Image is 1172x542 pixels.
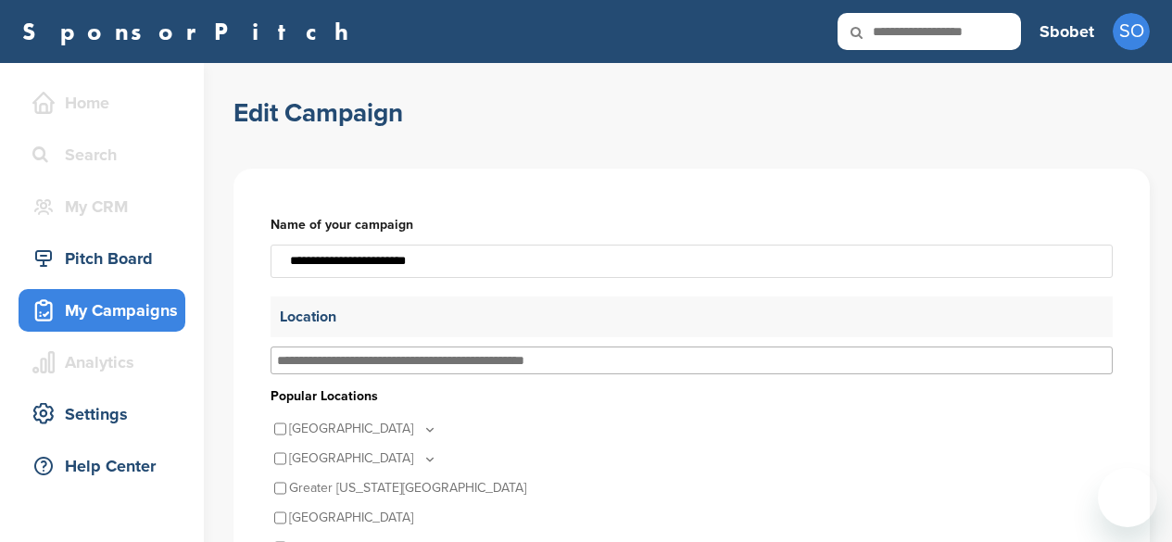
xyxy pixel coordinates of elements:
[1040,19,1094,44] h3: Sbobet
[19,445,185,487] a: Help Center
[289,473,526,503] p: Greater [US_STATE][GEOGRAPHIC_DATA]
[19,82,185,124] a: Home
[28,138,185,171] div: Search
[28,242,185,275] div: Pitch Board
[289,444,437,473] p: [GEOGRAPHIC_DATA]
[271,386,1113,407] h3: Popular Locations
[19,185,185,228] a: My CRM
[19,393,185,435] a: Settings
[22,19,360,44] a: SponsorPitch
[28,86,185,120] div: Home
[289,503,413,533] p: [GEOGRAPHIC_DATA]
[1113,13,1150,50] span: SO
[28,397,185,431] div: Settings
[1040,11,1094,52] a: Sbobet
[19,341,185,384] a: Analytics
[19,237,185,280] a: Pitch Board
[19,133,185,176] a: Search
[28,190,185,223] div: My CRM
[28,449,185,483] div: Help Center
[28,346,185,379] div: Analytics
[28,294,185,327] div: My Campaigns
[1098,468,1157,527] iframe: Tombol untuk meluncurkan jendela pesan
[271,215,1113,235] label: Name of your campaign
[233,96,403,130] h1: Edit Campaign
[19,289,185,332] a: My Campaigns
[289,414,437,444] p: [GEOGRAPHIC_DATA]
[271,296,1113,337] p: Location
